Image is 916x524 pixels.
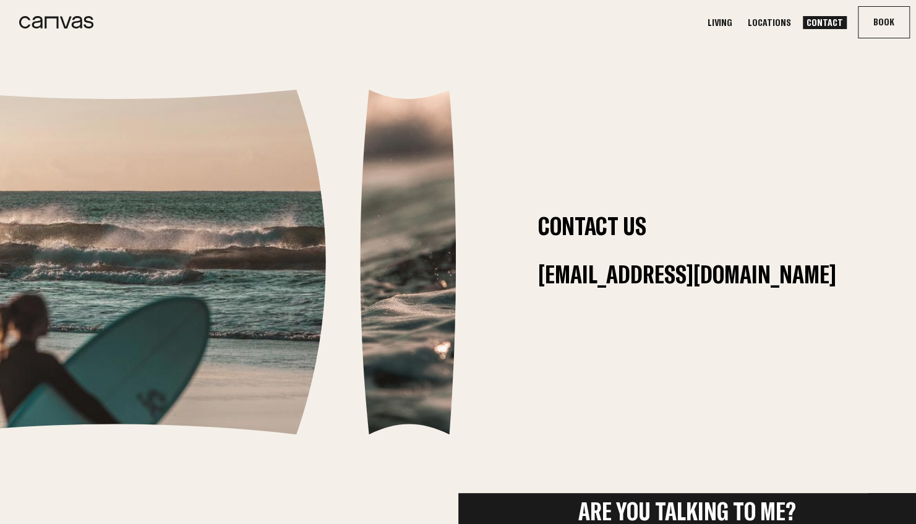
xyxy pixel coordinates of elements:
a: [EMAIL_ADDRESS][DOMAIN_NAME] [538,262,836,286]
a: Contact [803,16,847,29]
button: Book [858,7,909,38]
img: f51425e637488006e53d063710fa9d9f44a46166-400x1200.jpg [360,90,458,434]
a: Living [704,16,736,29]
a: Locations [744,16,795,29]
h1: Contact Us [538,214,836,238]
